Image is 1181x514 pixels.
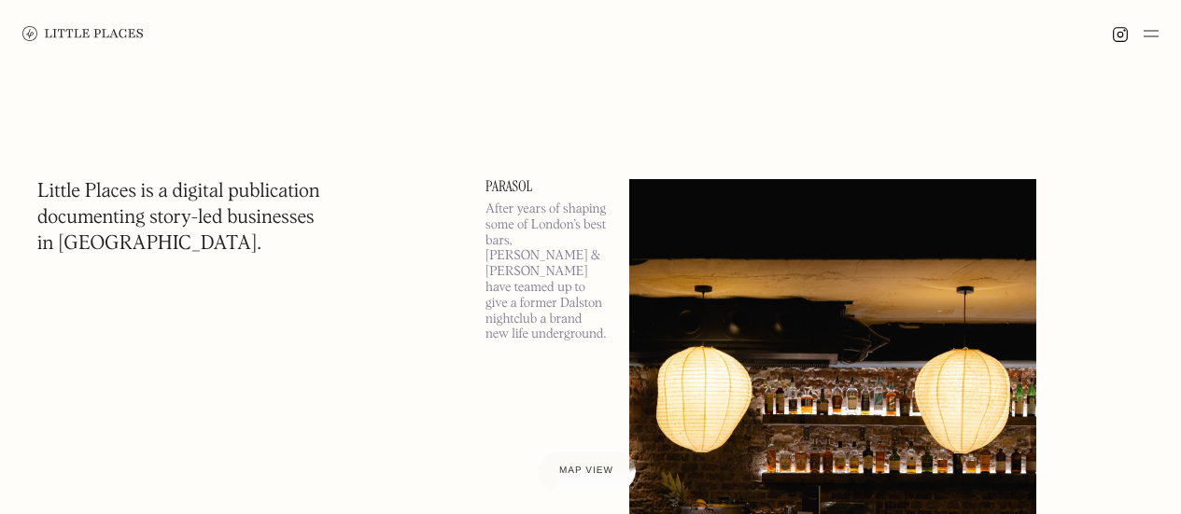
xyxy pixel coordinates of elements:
[37,179,320,257] h1: Little Places is a digital publication documenting story-led businesses in [GEOGRAPHIC_DATA].
[537,451,636,492] a: Map view
[485,179,607,194] a: Parasol
[559,465,613,476] span: Map view
[485,201,607,342] p: After years of shaping some of London’s best bars, [PERSON_NAME] & [PERSON_NAME] have teamed up t...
